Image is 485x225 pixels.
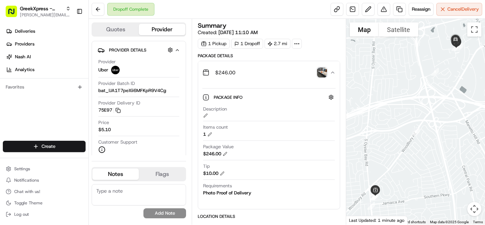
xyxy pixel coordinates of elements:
button: Provider Details [98,44,180,56]
div: Package Details [198,53,340,59]
span: Map data ©2025 Google [430,220,469,224]
div: $246.00photo_proof_of_delivery image [198,84,340,209]
span: Cancel Delivery [447,6,479,12]
div: 8 [409,125,423,139]
span: Analytics [15,66,34,73]
button: Settings [3,164,86,174]
span: $246.00 [215,69,235,76]
div: Last Updated: 1 minute ago [346,216,408,225]
span: Tip [203,163,210,170]
a: Terms [473,220,483,224]
span: Reassign [412,6,430,12]
span: Customer Support [98,139,137,145]
a: Open this area in Google Maps (opens a new window) [348,215,371,225]
span: Nash AI [15,54,31,60]
button: Map camera controls [467,202,481,216]
button: GreekXpress - Plainview[PERSON_NAME][EMAIL_ADDRESS][DOMAIN_NAME] [3,3,73,20]
button: Provider [139,24,185,35]
img: photo_proof_of_delivery image [317,68,327,77]
div: 1 Pickup [198,39,230,49]
button: Toggle Theme [3,198,86,208]
button: Keyboard shortcuts [395,220,426,225]
span: Requirements [203,183,232,189]
h3: Summary [198,22,227,29]
button: Notifications [3,175,86,185]
div: 6 [368,189,381,203]
button: Toggle fullscreen view [467,22,481,37]
span: Provider Batch ID [98,80,135,87]
a: Deliveries [3,26,88,37]
span: Deliveries [15,28,35,34]
div: 1 [203,131,212,138]
span: Price [98,119,109,126]
div: 1 Dropoff [231,39,263,49]
span: Package Value [203,144,234,150]
span: Description [203,106,227,112]
button: [PERSON_NAME][EMAIL_ADDRESS][DOMAIN_NAME] [20,12,71,18]
img: Google [348,215,371,225]
button: GreekXpress - Plainview [20,5,63,12]
span: Provider Details [109,47,146,53]
div: 10 [452,40,466,54]
span: Items count [203,124,228,130]
button: Show street map [350,22,379,37]
span: [DATE] 11:10 AM [218,29,258,36]
button: $246.00photo_proof_of_delivery image [198,61,340,84]
button: Flags [139,168,185,180]
span: Create [42,143,55,150]
span: Provider Delivery ID [98,100,140,106]
div: $246.00 [203,151,228,157]
div: 9 [428,65,442,79]
button: CancelDelivery [436,3,482,16]
button: Notes [92,168,139,180]
span: Package Info [214,95,244,100]
span: Created: [198,29,258,36]
a: Analytics [3,64,88,75]
div: 2.7 mi [265,39,290,49]
button: Reassign [409,3,434,16]
span: $5.10 [98,127,111,133]
div: Photo Proof of Delivery [203,190,251,196]
button: Log out [3,209,86,219]
button: 75E97 [98,107,121,113]
span: Providers [15,41,34,47]
img: uber-new-logo.jpeg [111,66,120,74]
a: Nash AI [3,51,88,63]
span: Provider [98,59,116,65]
div: 1 [364,199,378,213]
a: Providers [3,38,88,50]
span: Toggle Theme [14,200,43,206]
span: bat_IJA1T7peXii6MFKpR9V4Cg [98,87,166,94]
div: Favorites [3,81,86,93]
div: 7 [367,186,381,199]
button: Show satellite imagery [379,22,418,37]
span: Chat with us! [14,189,40,194]
div: Location Details [198,214,340,219]
div: $10.00 [203,170,225,177]
div: 11 [449,40,462,54]
button: Quotes [92,24,139,35]
div: 5 [368,189,381,203]
span: Uber [98,67,108,73]
span: Log out [14,211,29,217]
button: Chat with us! [3,187,86,197]
button: Create [3,141,86,152]
span: Settings [14,166,30,172]
span: Notifications [14,177,39,183]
